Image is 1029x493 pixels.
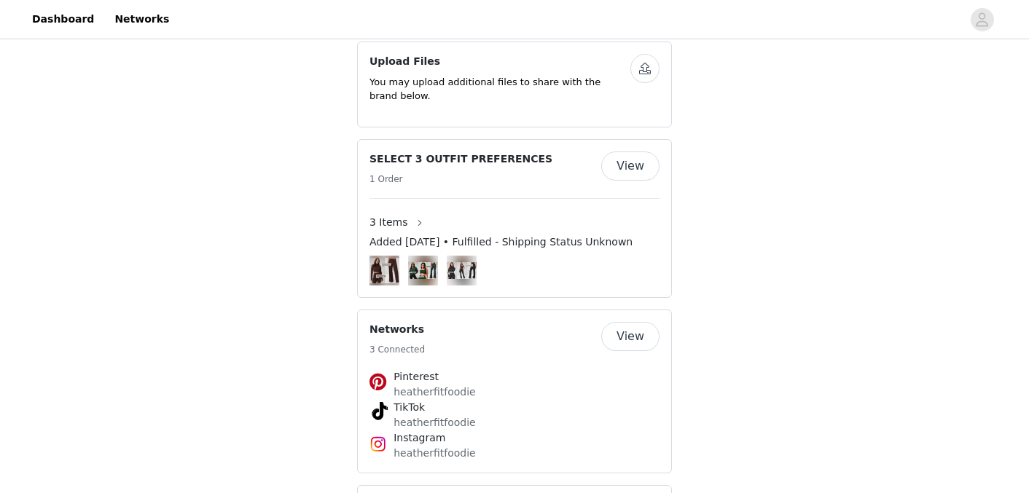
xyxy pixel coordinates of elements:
[369,75,630,103] p: You may upload additional files to share with the brand below.
[369,258,399,283] img: #8 OUTFIT
[357,309,672,473] div: Networks
[23,3,103,36] a: Dashboard
[601,151,660,181] button: View
[394,430,635,446] h4: Instagram
[394,415,635,430] p: heatherfitfoodie
[394,369,635,384] h4: Pinterest
[369,322,425,337] h4: Networks
[369,54,630,69] h4: Upload Files
[369,173,552,186] h5: 1 Order
[369,343,425,356] h5: 3 Connected
[394,400,635,415] h4: TikTok
[447,262,477,279] img: #5 OUTFIT
[394,384,635,400] p: heatherfitfoodie
[106,3,178,36] a: Networks
[369,234,633,250] span: Added [DATE] • Fulfilled - Shipping Status Unknown
[369,151,552,167] h4: SELECT 3 OUTFIT PREFERENCES
[369,215,408,230] span: 3 Items
[601,322,660,351] button: View
[357,139,672,298] div: SELECT 3 OUTFIT PREFERENCES
[369,435,387,453] img: Instagram Icon
[408,262,438,279] img: #17 OUTFIT
[975,8,989,31] div: avatar
[394,446,635,461] p: heatherfitfoodie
